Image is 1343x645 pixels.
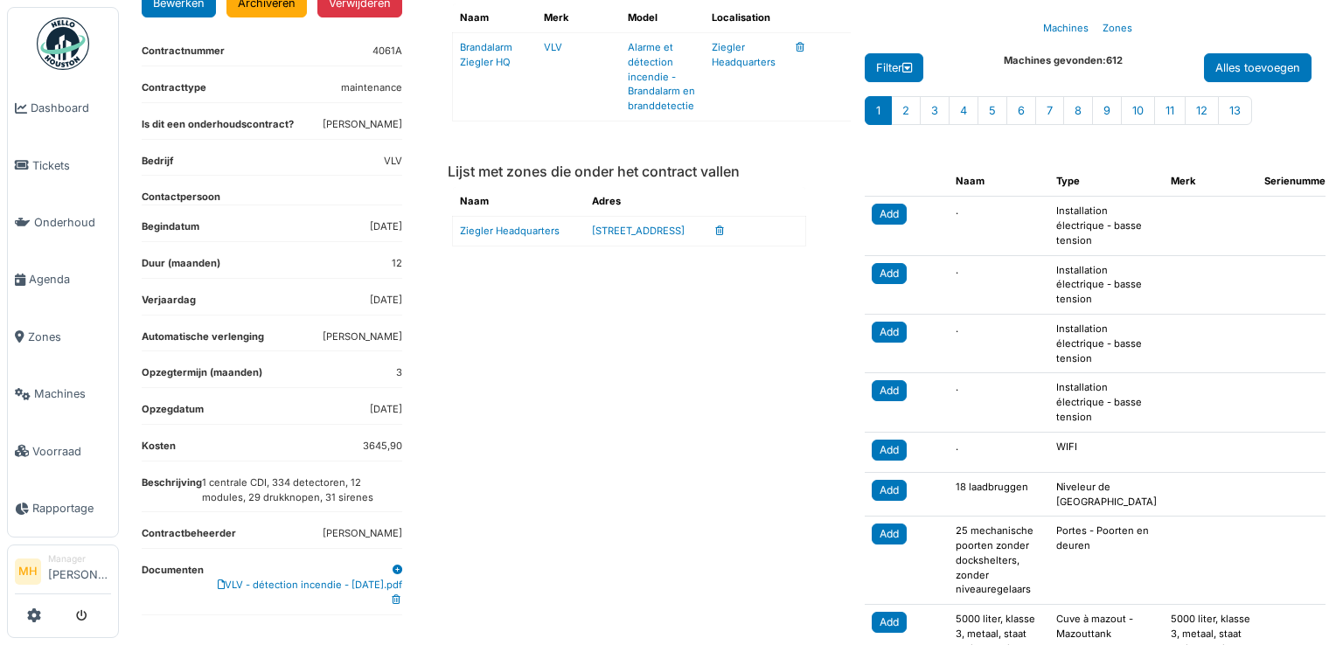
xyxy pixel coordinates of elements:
div: 7 [1035,96,1064,125]
dd: [PERSON_NAME] [323,117,402,132]
h6: Lijst met zones die onder het contract vallen [448,163,811,180]
a: Voorraad [8,422,118,479]
span: Onderhoud [34,214,111,231]
dt: Begindatum [142,219,199,241]
td: Installation électrique - basse tension [1049,255,1164,314]
dd: [PERSON_NAME] [323,329,402,344]
dd: 12 [392,256,402,271]
a: Zones [1096,8,1139,49]
a: Ziegler Headquarters [460,225,560,237]
span: Zones [28,329,111,345]
td: . [949,314,1049,372]
div: 11 [1154,96,1186,125]
td: . [949,197,1049,255]
dd: VLV [384,154,402,169]
span: Agenda [29,271,111,288]
a: VLV [544,41,562,53]
td: WIFI [1049,432,1164,472]
span: Rapportage [32,500,111,517]
dd: 3 [396,365,402,380]
div: 6 [1006,96,1036,125]
dt: Beschrijving [142,475,202,512]
div: Add [872,524,907,544]
dt: Verjaardag [142,293,196,315]
li: [PERSON_NAME] [48,552,111,590]
dt: Opzegtermijn (maanden) [142,365,262,387]
dt: Contractbeheerder [142,526,236,548]
div: Add [872,440,907,461]
a: Agenda [8,251,118,308]
dd: 3645,90 [363,439,402,454]
dd: 1 centrale CDI, 334 detectoren, 12 modules, 29 drukknopen, 31 sirenes [202,475,402,505]
a: Dashboard [8,80,118,136]
div: 1 [865,96,892,125]
a: [STREET_ADDRESS] [592,225,685,237]
td: 25 mechanische poorten zonder dockshelters, zonder niveauregelaars [949,517,1049,605]
a: Brandalarm Ziegler HQ [460,41,512,68]
a: Alarme et détection incendie - Brandalarm en branddetectie [628,41,695,112]
i: Verwijderen [796,43,804,52]
span: translation missing: nl.amenity.type [1056,175,1080,187]
dt: Contractnummer [142,44,225,66]
th: Naam [453,187,585,216]
dt: Kosten [142,439,176,461]
div: 4 [949,96,978,125]
td: 18 laadbruggen [949,472,1049,517]
td: Installation électrique - basse tension [1049,373,1164,432]
span: 612 [1106,54,1123,66]
div: Add [872,612,907,633]
dt: Documenten [142,563,204,614]
div: 8 [1063,96,1093,125]
dd: [PERSON_NAME] [323,526,402,541]
div: 9 [1092,96,1122,125]
th: Adres [585,187,708,216]
td: Installation électrique - basse tension [1049,197,1164,255]
a: Onderhoud [8,194,118,251]
a: Rapportage [8,480,118,537]
div: 12 [1185,96,1219,125]
div: 13 [1218,96,1252,125]
a: Machines [8,365,118,422]
dd: [DATE] [370,219,402,234]
a: VLV - détection incendie - [DATE].pdf [218,579,402,591]
th: Merk [1164,167,1257,196]
img: Badge_color-CXgf-gQk.svg [37,17,89,70]
i: Verwijderen [715,226,724,236]
th: Merk [537,3,621,32]
div: Filter [865,53,923,82]
dd: maintenance [341,80,402,95]
dd: 4061A [372,44,402,59]
td: Portes - Poorten en deuren [1049,517,1164,605]
div: Add [872,380,907,401]
span: translation missing: nl.amenity.localisation [712,11,770,24]
dt: Contracttype [142,80,206,102]
div: Manager [48,552,111,565]
th: Naam [949,167,1049,196]
td: . [949,432,1049,472]
div: 10 [1121,96,1155,125]
div: 5 [978,96,1007,125]
div: 2 [891,96,921,125]
dt: Contactpersoon [142,190,220,205]
a: Machines [1036,8,1096,49]
th: Model [621,3,705,32]
div: Add [872,204,907,225]
span: Voorraad [32,443,111,460]
span: Machines [34,385,111,402]
a: Zones [8,309,118,365]
a: Tickets [8,136,118,193]
span: Dashboard [31,100,111,116]
dt: Opzegdatum [142,402,204,424]
div: Machines gevonden: [1004,53,1123,82]
dt: Automatische verlenging [142,329,264,351]
dt: Bedrijf [142,154,173,176]
a: MH Manager[PERSON_NAME] [15,552,111,594]
dt: Is dit een onderhoudscontract? [142,117,294,139]
div: 3 [920,96,950,125]
div: Add [872,322,907,343]
dt: Duur (maanden) [142,256,220,278]
td: . [949,373,1049,432]
td: . [949,255,1049,314]
dd: [DATE] [370,402,402,417]
th: Serienummer [1257,167,1341,196]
